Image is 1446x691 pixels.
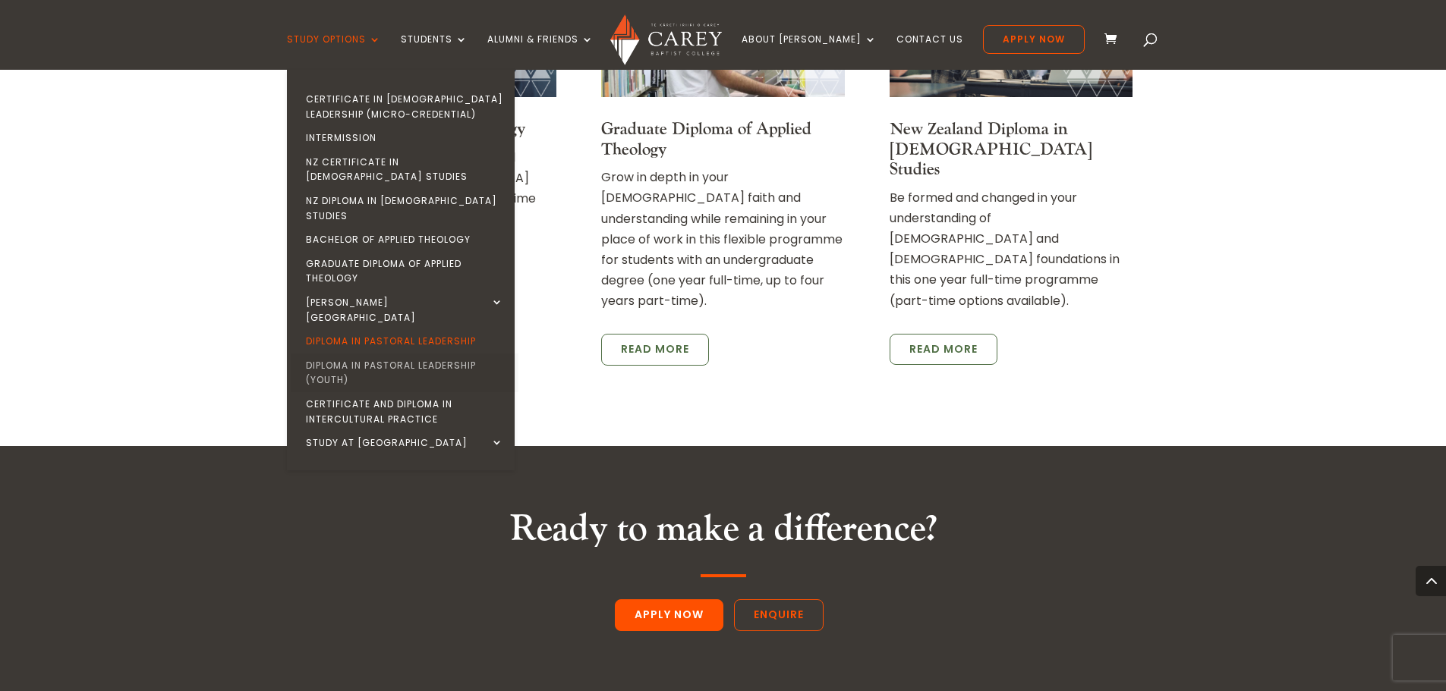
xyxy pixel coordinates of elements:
[291,392,518,431] a: Certificate and Diploma in Intercultural Practice
[291,87,518,126] a: Certificate in [DEMOGRAPHIC_DATA] Leadership (Micro-credential)
[291,189,518,228] a: NZ Diploma in [DEMOGRAPHIC_DATA] Studies
[601,84,844,102] a: library
[890,118,1092,180] a: New Zealand Diploma in [DEMOGRAPHIC_DATA] Studies
[291,150,518,189] a: NZ Certificate in [DEMOGRAPHIC_DATA] Studies
[291,329,518,353] a: Diploma in Pastoral Leadership
[890,84,1133,102] a: Carey students in class
[291,353,518,392] a: Diploma in Pastoral Leadership (Youth)
[734,599,824,631] a: Enquire
[287,34,381,70] a: Study Options
[983,25,1085,54] a: Apply Now
[401,34,468,70] a: Students
[291,431,518,455] a: Study at [GEOGRAPHIC_DATA]
[291,252,518,291] a: Graduate Diploma of Applied Theology
[742,34,877,70] a: About [PERSON_NAME]
[890,187,1133,311] p: Be formed and changed in your understanding of [DEMOGRAPHIC_DATA] and [DEMOGRAPHIC_DATA] foundati...
[890,334,997,366] a: Read more
[601,167,844,311] p: Grow in depth in your [DEMOGRAPHIC_DATA] faith and understanding while remaining in your place of...
[601,118,811,159] a: Graduate Diploma of Applied Theology
[601,334,709,366] a: Read more
[291,291,518,329] a: [PERSON_NAME][GEOGRAPHIC_DATA]
[610,14,722,65] img: Carey Baptist College
[615,599,723,631] a: Apply Now
[291,228,518,252] a: Bachelor of Applied Theology
[487,34,594,70] a: Alumni & Friends
[313,507,1133,559] h2: Ready to make a difference?
[313,118,525,140] a: Bachelor of Applied Theology
[896,34,963,70] a: Contact Us
[291,126,518,150] a: Intermission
